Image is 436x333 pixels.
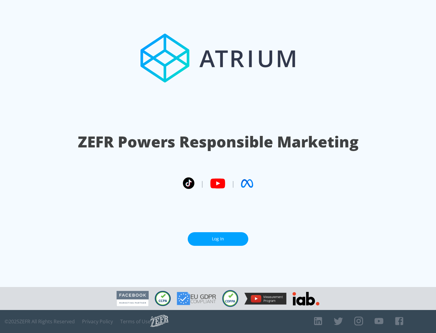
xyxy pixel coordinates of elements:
h1: ZEFR Powers Responsible Marketing [78,131,358,152]
a: Terms of Use [120,318,150,325]
img: COPPA Compliant [222,290,238,307]
img: YouTube Measurement Program [244,293,286,305]
a: Log In [188,232,248,246]
img: IAB [292,292,319,305]
a: Privacy Policy [82,318,113,325]
img: GDPR Compliant [177,292,216,305]
img: CCPA Compliant [155,291,171,306]
span: © 2025 ZEFR All Rights Reserved [5,318,75,325]
span: | [200,179,204,188]
img: Facebook Marketing Partner [117,291,149,306]
span: | [231,179,235,188]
